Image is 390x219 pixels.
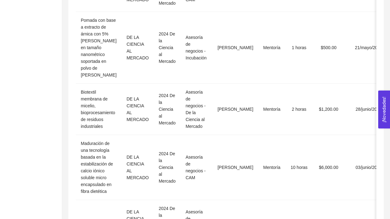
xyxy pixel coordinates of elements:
[213,135,258,200] td: [PERSON_NAME]
[154,135,181,200] td: 2024 De la Ciencia al Mercado
[122,135,154,200] td: DE LA CIENCIA AL MERCADO
[285,135,313,200] td: 10 horas
[258,84,285,135] td: Mentoría
[313,84,344,135] td: $1,200.00
[76,84,122,135] td: Biotextil membrana de micelio, bioprocesamiento de residuos industriales
[213,84,258,135] td: [PERSON_NAME]
[181,135,213,200] td: Asesoría de negocios - CAM
[76,12,122,84] td: Pomada con base a extracto de árnica con 5% [PERSON_NAME] en tamaño nanométrico soportada en polv...
[313,135,344,200] td: $6,000.00
[154,84,181,135] td: 2024 De la Ciencia al Mercado
[181,84,213,135] td: Asesoría de negocios - De la Ciencia al Mercado
[154,12,181,84] td: 2024 De la Ciencia al Mercado
[122,12,154,84] td: DE LA CIENCIA AL MERCADO
[378,91,390,128] button: Open Feedback Widget
[181,12,213,84] td: Asesoría de negocios - Incubación
[76,135,122,200] td: Maduración de una tecnología basada en la estabilización de calcio iónico soluble micro encapsula...
[122,84,154,135] td: DE LA CIENCIA AL MERCADO
[258,135,285,200] td: Mentoría
[285,84,313,135] td: 2 horas
[258,12,285,84] td: Mentoría
[313,12,344,84] td: $500.00
[285,12,313,84] td: 1 horas
[213,12,258,84] td: [PERSON_NAME]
